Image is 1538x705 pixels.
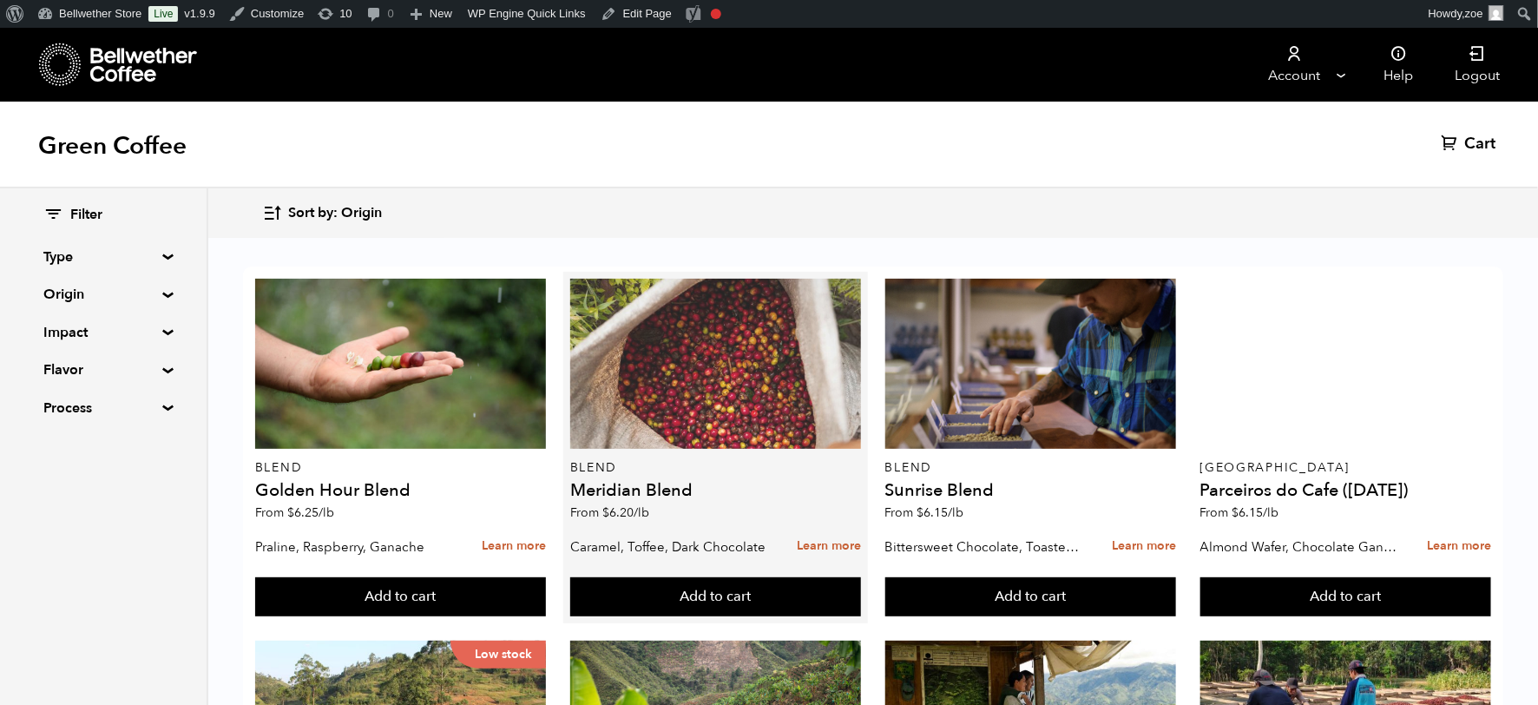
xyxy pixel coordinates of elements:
[1363,28,1434,102] a: Help
[1200,482,1491,499] h4: Parceiros do Cafe ([DATE])
[1232,504,1239,521] span: $
[43,247,163,267] summary: Type
[570,504,649,521] span: From
[148,6,178,22] a: Live
[1264,504,1279,521] span: /lb
[602,504,609,521] span: $
[885,462,1176,474] p: Blend
[70,206,102,225] span: Filter
[570,462,861,474] p: Blend
[1427,528,1491,565] a: Learn more
[570,534,768,560] p: Caramel, Toffee, Dark Chocolate
[482,528,546,565] a: Learn more
[1241,28,1348,102] a: Account
[38,130,187,161] h1: Green Coffee
[255,482,546,499] h4: Golden Hour Blend
[43,284,163,305] summary: Origin
[255,534,453,560] p: Praline, Raspberry, Ganache
[450,641,546,669] p: Low stock
[1112,528,1176,565] a: Learn more
[255,577,546,617] button: Add to cart
[43,359,163,380] summary: Flavor
[917,504,964,521] bdi: 6.15
[43,398,163,418] summary: Process
[1200,534,1398,560] p: Almond Wafer, Chocolate Ganache, Bing Cherry
[255,504,334,521] span: From
[262,193,382,234] button: Sort by: Origin
[570,482,861,499] h4: Meridian Blend
[43,322,163,343] summary: Impact
[949,504,964,521] span: /lb
[885,482,1176,499] h4: Sunrise Blend
[255,462,546,474] p: Blend
[288,204,382,223] span: Sort by: Origin
[1200,462,1491,474] p: [GEOGRAPHIC_DATA]
[1464,134,1495,155] span: Cart
[287,504,294,521] span: $
[885,534,1083,560] p: Bittersweet Chocolate, Toasted Marshmallow, Candied Orange, Praline
[1434,28,1521,102] a: Logout
[634,504,649,521] span: /lb
[319,504,334,521] span: /lb
[1465,7,1483,20] span: zoe
[885,504,964,521] span: From
[570,577,861,617] button: Add to cart
[1232,504,1279,521] bdi: 6.15
[885,577,1176,617] button: Add to cart
[711,9,721,19] div: Focus keyphrase not set
[1200,577,1491,617] button: Add to cart
[1200,504,1279,521] span: From
[797,528,861,565] a: Learn more
[1441,134,1500,155] a: Cart
[917,504,924,521] span: $
[602,504,649,521] bdi: 6.20
[287,504,334,521] bdi: 6.25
